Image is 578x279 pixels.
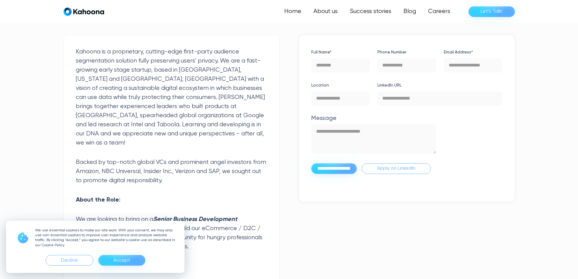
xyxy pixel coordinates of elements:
a: Home [278,5,307,18]
div: Let’s Talk! [481,7,503,16]
em: Senior Business Development Manager [76,216,237,232]
form: Application Form [311,47,502,174]
div: Decline [61,256,78,265]
label: Location [311,80,370,90]
div: Accept [113,256,130,265]
a: Let’s Talk! [468,6,515,17]
label: Message [311,114,436,123]
label: LinkedIn URL [377,80,502,90]
label: Email Address* [444,47,502,57]
strong: About the Role: [76,197,120,203]
div: Decline [46,255,93,266]
label: Full Name* [311,47,370,57]
a: Success stories [344,5,397,18]
a: Blog [397,5,422,18]
a: Careers [422,5,456,18]
p: We are looking to bring on a to our early stage team, to build our eCommerce / D2C / Retail verti... [76,215,267,251]
label: Phone Number [377,47,436,57]
p: Kahoona is a proprietary, cutting-edge first-party audience segmentation solution fully preservin... [76,47,267,148]
a: About us [307,5,344,18]
a: home [63,7,104,16]
p: We use essential cookies to make our site work. With your consent, we may also use non-essential ... [35,228,177,248]
p: Backed by top-notch global VCs and prominent angel investors from Amazon, NBC Universal, Insider ... [76,158,267,185]
div: Accept [98,255,145,266]
a: Apply on LinkedIn [362,163,431,174]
